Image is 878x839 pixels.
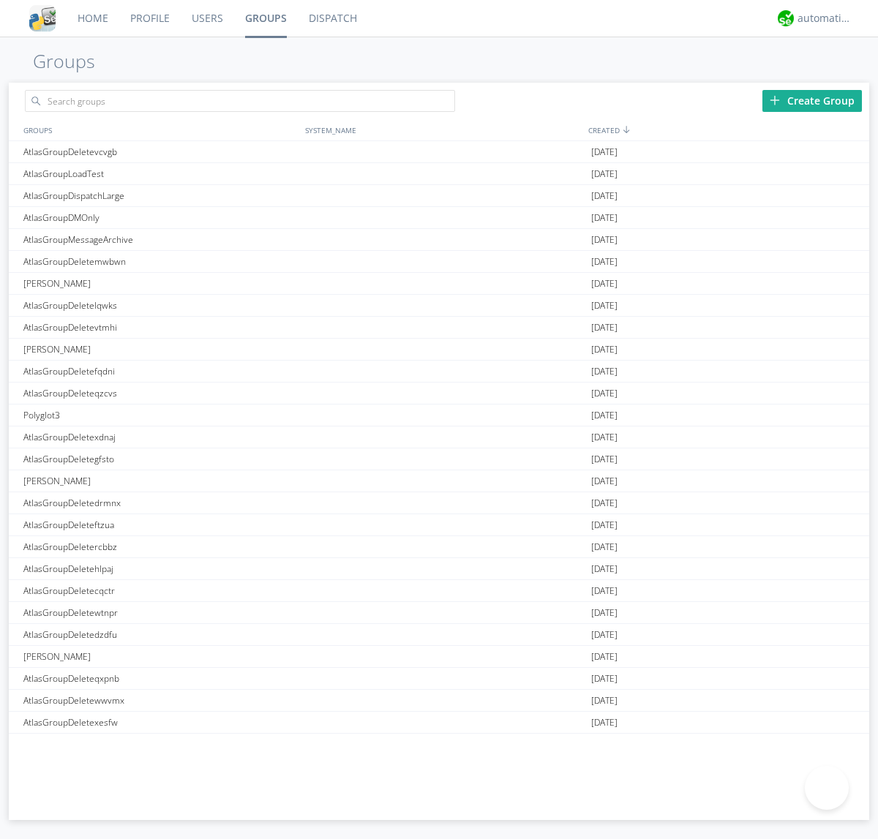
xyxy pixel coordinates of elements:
img: cddb5a64eb264b2086981ab96f4c1ba7 [29,5,56,31]
div: AtlasGroupDeletercbbz [20,536,301,557]
div: AtlasGroupDeletedzdfu [20,624,301,645]
div: [PERSON_NAME] [20,273,301,294]
a: AtlasGroupDeletexesfw[DATE] [9,712,869,734]
a: AtlasGroupDeletewtnpr[DATE] [9,602,869,624]
div: AtlasGroupDeletexesfw [20,712,301,733]
span: [DATE] [591,448,618,470]
span: [DATE] [591,251,618,273]
span: [DATE] [591,185,618,207]
span: [DATE] [591,712,618,734]
span: [DATE] [591,668,618,690]
span: [DATE] [591,514,618,536]
span: [DATE] [591,426,618,448]
img: plus.svg [770,95,780,105]
a: AtlasGroupDMOnly[DATE] [9,207,869,229]
a: AtlasGroupDeletexdnaj[DATE] [9,426,869,448]
div: AtlasGroupDeleteqzcvs [20,383,301,404]
span: [DATE] [591,383,618,405]
div: AtlasGroupDeletewtnpr [20,602,301,623]
div: AtlasGroupMessageArchive [20,229,301,250]
div: AtlasGroupDeletehlpaj [20,558,301,579]
img: d2d01cd9b4174d08988066c6d424eccd [778,10,794,26]
div: AtlasGroupDeletelqwks [20,295,301,316]
span: [DATE] [591,470,618,492]
a: AtlasGroupDeletercbbz[DATE] [9,536,869,558]
a: AtlasGroupDeletecqctr[DATE] [9,580,869,602]
a: AtlasGroupDeletevcvgb[DATE] [9,141,869,163]
a: AtlasGroupDispatchLarge[DATE] [9,185,869,207]
a: AtlasGroupDeletemwbwn[DATE] [9,251,869,273]
div: AtlasGroupDeleteqxpnb [20,668,301,689]
span: [DATE] [591,207,618,229]
a: [PERSON_NAME][DATE] [9,273,869,295]
a: AtlasGroupDeleteqzcvs[DATE] [9,383,869,405]
div: AtlasGroupDeletekvldm [20,734,301,755]
span: [DATE] [591,339,618,361]
a: AtlasGroupDeletewwvmx[DATE] [9,690,869,712]
div: AtlasGroupLoadTest [20,163,301,184]
a: Polyglot3[DATE] [9,405,869,426]
div: [PERSON_NAME] [20,339,301,360]
div: automation+atlas [798,11,852,26]
div: AtlasGroupDeletevcvgb [20,141,301,162]
a: AtlasGroupDeleteftzua[DATE] [9,514,869,536]
span: [DATE] [591,163,618,185]
div: AtlasGroupDeletemwbwn [20,251,301,272]
div: AtlasGroupDMOnly [20,207,301,228]
div: AtlasGroupDeletedrmnx [20,492,301,513]
span: [DATE] [591,361,618,383]
div: AtlasGroupDeletewwvmx [20,690,301,711]
span: [DATE] [591,690,618,712]
span: [DATE] [591,317,618,339]
a: AtlasGroupLoadTest[DATE] [9,163,869,185]
a: AtlasGroupDeleteqxpnb[DATE] [9,668,869,690]
a: AtlasGroupDeletedrmnx[DATE] [9,492,869,514]
a: [PERSON_NAME][DATE] [9,646,869,668]
div: CREATED [585,119,869,140]
span: [DATE] [591,273,618,295]
a: AtlasGroupDeletedzdfu[DATE] [9,624,869,646]
a: [PERSON_NAME][DATE] [9,470,869,492]
div: SYSTEM_NAME [301,119,585,140]
a: AtlasGroupDeletevtmhi[DATE] [9,317,869,339]
span: [DATE] [591,405,618,426]
iframe: Toggle Customer Support [805,766,849,810]
span: [DATE] [591,734,618,756]
a: AtlasGroupDeletegfsto[DATE] [9,448,869,470]
div: AtlasGroupDeleteftzua [20,514,301,535]
span: [DATE] [591,558,618,580]
div: [PERSON_NAME] [20,646,301,667]
input: Search groups [25,90,455,112]
div: AtlasGroupDeletevtmhi [20,317,301,338]
div: Polyglot3 [20,405,301,426]
div: AtlasGroupDeletexdnaj [20,426,301,448]
div: AtlasGroupDeletegfsto [20,448,301,470]
div: AtlasGroupDeletecqctr [20,580,301,601]
span: [DATE] [591,624,618,646]
a: AtlasGroupDeletehlpaj[DATE] [9,558,869,580]
span: [DATE] [591,295,618,317]
div: AtlasGroupDispatchLarge [20,185,301,206]
div: Create Group [762,90,862,112]
span: [DATE] [591,536,618,558]
span: [DATE] [591,141,618,163]
span: [DATE] [591,492,618,514]
span: [DATE] [591,646,618,668]
div: [PERSON_NAME] [20,470,301,492]
div: AtlasGroupDeletefqdni [20,361,301,382]
a: AtlasGroupDeletekvldm[DATE] [9,734,869,756]
a: [PERSON_NAME][DATE] [9,339,869,361]
span: [DATE] [591,229,618,251]
span: [DATE] [591,602,618,624]
span: [DATE] [591,580,618,602]
a: AtlasGroupMessageArchive[DATE] [9,229,869,251]
a: AtlasGroupDeletefqdni[DATE] [9,361,869,383]
div: GROUPS [20,119,298,140]
a: AtlasGroupDeletelqwks[DATE] [9,295,869,317]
